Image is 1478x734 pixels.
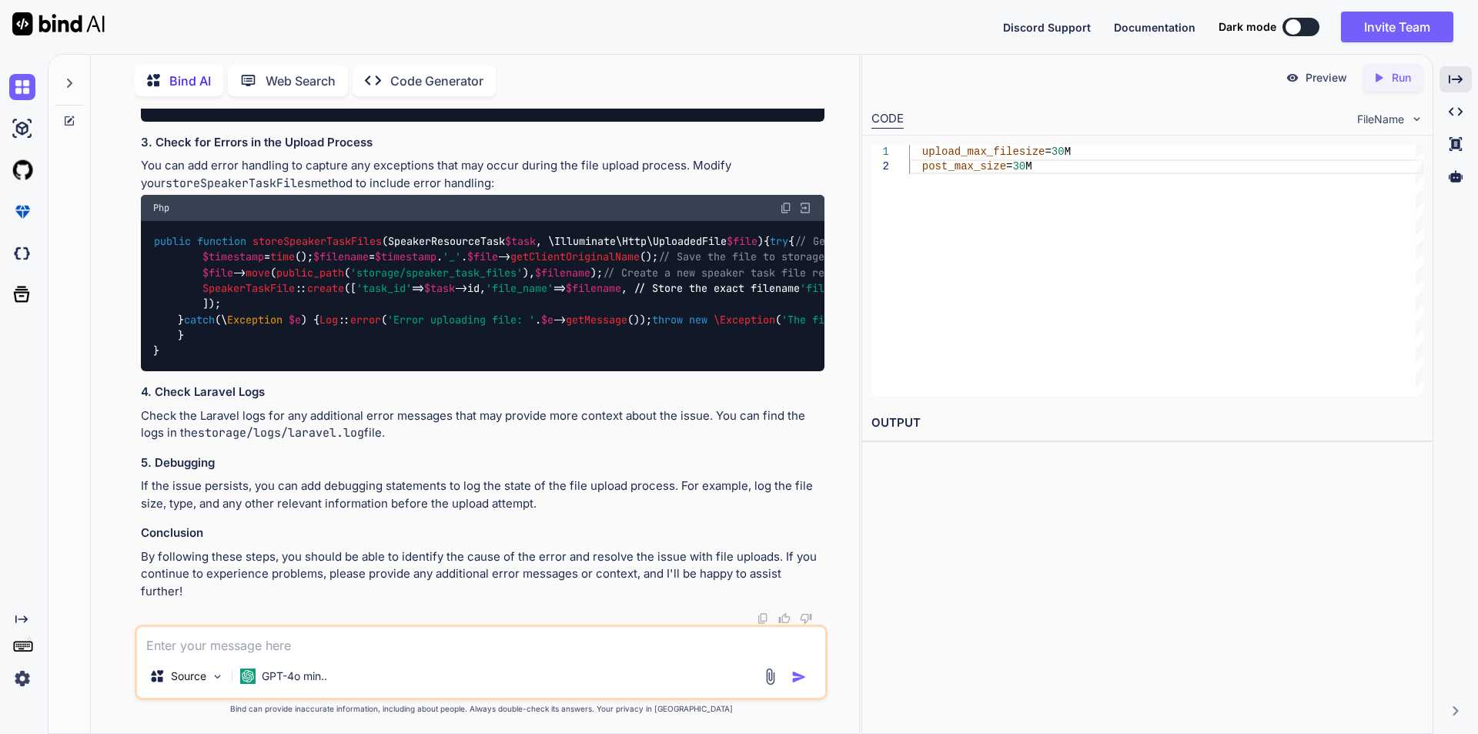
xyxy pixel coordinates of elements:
span: M [1064,146,1070,158]
span: catch [184,313,215,327]
span: '_' [443,250,461,263]
p: Source [171,669,206,684]
span: 'file_path' [800,281,868,295]
span: $filename [566,281,621,295]
p: You can add error handling to capture any exceptions that may occur during the file upload proces... [141,157,824,192]
img: githubLight [9,157,35,183]
h2: OUTPUT [862,405,1433,441]
span: $task [505,234,536,248]
span: Discord Support [1003,21,1091,34]
span: // Create a new speaker task file record [603,266,849,280]
span: $file [202,266,233,280]
p: Bind can provide inaccurate information, including about people. Always double-check its answers.... [135,703,828,715]
button: Documentation [1114,19,1195,35]
span: Log [319,313,338,327]
span: 'file_name' [486,281,553,295]
h3: 4. Check Laravel Logs [141,384,824,401]
code: storage/logs/laravel.log [198,425,364,441]
div: 1 [871,145,889,159]
img: settings [9,665,35,692]
button: Discord Support [1003,19,1091,35]
img: attachment [761,668,779,685]
div: 2 [871,159,889,174]
p: If the issue persists, you can add debugging statements to log the state of the file upload proce... [141,478,824,512]
img: like [778,612,791,625]
span: Dark mode [1219,19,1276,35]
img: Pick Models [211,670,224,683]
div: CODE [871,110,904,129]
p: By following these steps, you should be able to identify the cause of the error and resolve the i... [141,548,824,601]
span: $file [467,250,498,263]
button: Invite Team [1341,12,1453,42]
span: upload_max_filesize [921,146,1045,158]
span: time [270,250,295,263]
p: Preview [1306,70,1347,85]
img: premium [9,199,35,225]
h3: 5. Debugging [141,454,824,472]
span: $e [289,313,301,327]
span: $file [727,234,757,248]
span: public [154,234,191,248]
span: $timestamp [202,250,264,263]
span: // Save the file to storage [658,250,824,263]
span: create [307,281,344,295]
span: Documentation [1114,21,1195,34]
img: icon [791,669,807,685]
img: copy [757,612,769,625]
img: ai-studio [9,116,35,142]
p: Web Search [266,72,336,90]
span: 30 [1052,146,1065,158]
code: storeSpeakerTaskFiles [166,176,311,191]
span: FileName [1357,112,1404,127]
p: Code Generator [390,72,483,90]
code: -> ([ => , // MB limit ]); [153,77,733,109]
span: 'storage/speaker_task_files' [350,266,523,280]
span: M [1025,160,1032,173]
span: 'task_id' [356,281,412,295]
span: function [197,234,246,248]
span: throw [652,313,683,327]
span: \Exception [714,313,775,327]
span: new [689,313,707,327]
span: move [246,266,270,280]
span: Php [153,202,169,214]
span: = [1006,160,1012,173]
span: $timestamp [375,250,436,263]
span: SpeakerTaskFile [202,281,295,295]
p: GPT-4o min.. [262,669,327,684]
span: SpeakerResourceTask , \Illuminate\Http\UploadedFile [388,234,757,248]
img: GPT-4o mini [240,669,256,684]
img: chevron down [1410,112,1423,126]
img: Open in Browser [798,201,812,215]
span: storeSpeakerTaskFiles [252,234,382,248]
img: darkCloudIdeIcon [9,240,35,266]
img: chat [9,74,35,100]
p: Run [1392,70,1411,85]
span: $task [424,281,455,295]
span: $e [541,313,553,327]
span: 30 [1012,160,1025,173]
span: public_path [276,266,344,280]
h3: 3. Check for Errors in the Upload Process [141,134,824,152]
span: = [1045,146,1051,158]
img: copy [780,202,792,214]
span: 'Error uploading file: ' [387,313,535,327]
img: preview [1286,71,1299,85]
span: // Generate a unique filename [794,234,973,248]
h3: Conclusion [141,525,824,542]
span: $filename [535,266,590,280]
img: Bind AI [12,12,105,35]
span: getClientOriginalName [510,250,640,263]
span: Exception [227,313,283,327]
span: error [350,313,381,327]
span: getMessage [566,313,627,327]
span: post_max_size [921,160,1005,173]
img: dislike [800,612,812,625]
p: Check the Laravel logs for any additional error messages that may provide more context about the ... [141,407,824,442]
span: try [770,234,788,248]
span: ( ) [197,234,764,248]
span: 'The file "' [781,313,855,327]
p: Bind AI [169,72,211,90]
span: $filename [313,250,369,263]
